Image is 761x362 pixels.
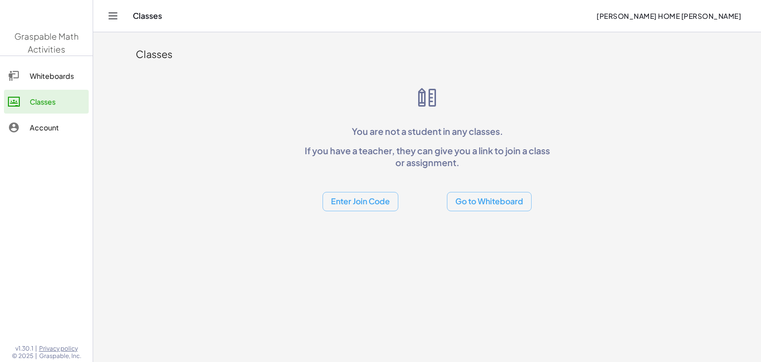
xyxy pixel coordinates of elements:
span: | [35,345,37,353]
span: | [35,352,37,360]
a: Privacy policy [39,345,81,353]
div: Classes [136,47,718,61]
div: Classes [30,96,85,108]
span: v1.30.1 [15,345,33,353]
button: Toggle navigation [105,8,121,24]
button: [PERSON_NAME] HOME [PERSON_NAME] [589,7,749,25]
div: Account [30,121,85,133]
span: © 2025 [12,352,33,360]
button: Go to Whiteboard [447,192,532,211]
a: Account [4,116,89,139]
a: Whiteboards [4,64,89,88]
a: Classes [4,90,89,114]
p: If you have a teacher, they can give you a link to join a class or assignment. [300,145,554,168]
div: Whiteboards [30,70,85,82]
span: [PERSON_NAME] HOME [PERSON_NAME] [597,11,741,20]
button: Enter Join Code [323,192,398,211]
span: Graspable, Inc. [39,352,81,360]
p: You are not a student in any classes. [300,125,554,137]
span: Graspable Math Activities [14,31,79,55]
